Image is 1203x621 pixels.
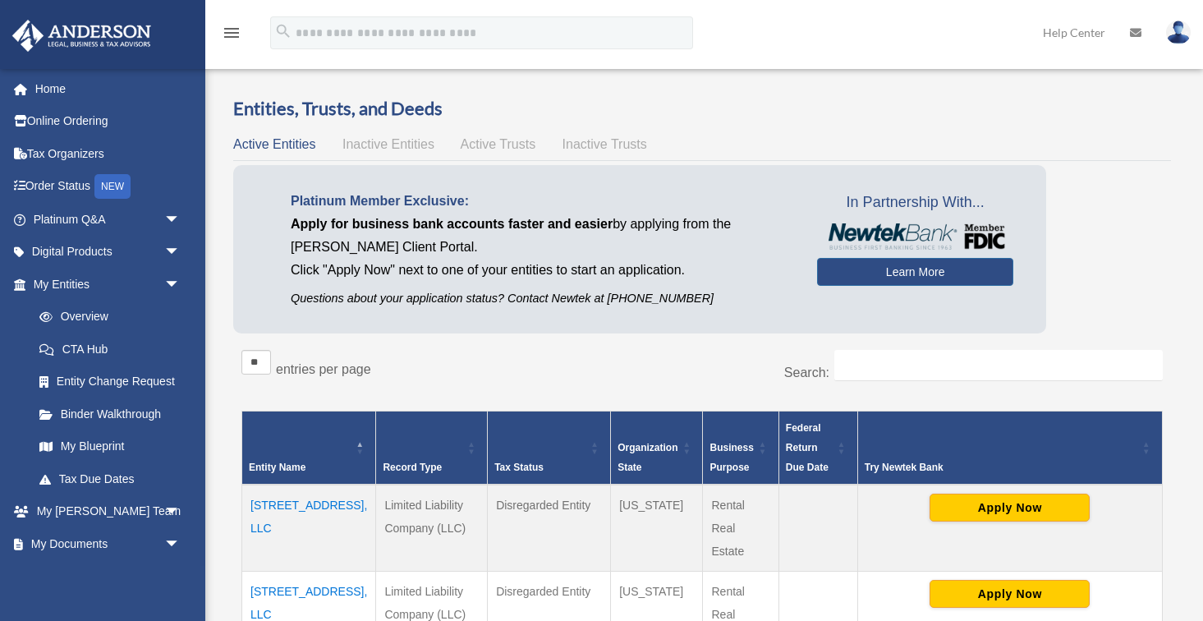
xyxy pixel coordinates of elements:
td: Disregarded Entity [488,485,611,572]
h3: Entities, Trusts, and Deeds [233,96,1171,122]
th: Organization State: Activate to sort [611,411,703,485]
span: Entity Name [249,462,305,473]
span: arrow_drop_down [164,527,197,561]
i: menu [222,23,241,43]
span: arrow_drop_down [164,236,197,269]
td: [US_STATE] [611,485,703,572]
button: Apply Now [930,580,1090,608]
p: Click "Apply Now" next to one of your entities to start an application. [291,259,792,282]
span: Active Trusts [461,137,536,151]
label: Search: [784,366,829,379]
a: menu [222,29,241,43]
a: Overview [23,301,189,333]
div: Try Newtek Bank [865,458,1137,477]
th: Try Newtek Bank : Activate to sort [857,411,1162,485]
th: Record Type: Activate to sort [376,411,488,485]
img: Anderson Advisors Platinum Portal [7,20,156,52]
button: Apply Now [930,494,1090,522]
span: Active Entities [233,137,315,151]
a: My [PERSON_NAME] Teamarrow_drop_down [11,495,205,528]
span: arrow_drop_down [164,560,197,594]
a: My Documentsarrow_drop_down [11,527,205,560]
a: Digital Productsarrow_drop_down [11,236,205,269]
p: Questions about your application status? Contact Newtek at [PHONE_NUMBER] [291,288,792,309]
td: Rental Real Estate [703,485,778,572]
p: Platinum Member Exclusive: [291,190,792,213]
span: Apply for business bank accounts faster and easier [291,217,613,231]
th: Tax Status: Activate to sort [488,411,611,485]
img: User Pic [1166,21,1191,44]
span: Inactive Entities [342,137,434,151]
span: Inactive Trusts [562,137,647,151]
span: In Partnership With... [817,190,1013,216]
a: Entity Change Request [23,366,197,398]
p: by applying from the [PERSON_NAME] Client Portal. [291,213,792,259]
span: Business Purpose [709,442,753,473]
span: arrow_drop_down [164,268,197,301]
span: Federal Return Due Date [786,422,829,473]
a: My Entitiesarrow_drop_down [11,268,197,301]
a: Order StatusNEW [11,170,205,204]
a: CTA Hub [23,333,197,366]
th: Federal Return Due Date: Activate to sort [778,411,857,485]
span: arrow_drop_down [164,495,197,529]
span: Tax Status [494,462,544,473]
span: Record Type [383,462,442,473]
th: Business Purpose: Activate to sort [703,411,778,485]
img: NewtekBankLogoSM.png [825,223,1005,250]
td: [STREET_ADDRESS], LLC [242,485,376,572]
span: Organization State [618,442,677,473]
td: Limited Liability Company (LLC) [376,485,488,572]
a: Tax Due Dates [23,462,197,495]
a: Tax Organizers [11,137,205,170]
a: Learn More [817,258,1013,286]
i: search [274,22,292,40]
a: Online Ordering [11,105,205,138]
label: entries per page [276,362,371,376]
a: Home [11,72,205,105]
a: Binder Walkthrough [23,398,197,430]
a: Platinum Q&Aarrow_drop_down [11,203,205,236]
span: arrow_drop_down [164,203,197,237]
a: My Blueprint [23,430,197,463]
div: NEW [94,174,131,199]
a: Online Learningarrow_drop_down [11,560,205,593]
th: Entity Name: Activate to invert sorting [242,411,376,485]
